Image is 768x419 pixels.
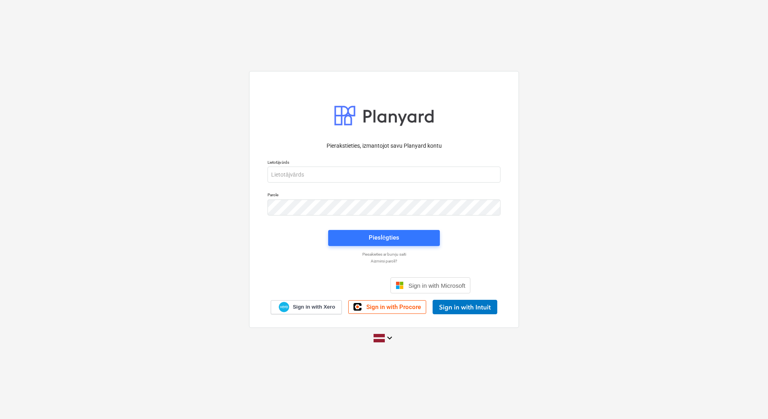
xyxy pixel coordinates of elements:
[263,258,505,264] a: Aizmirsi paroli?
[396,281,404,289] img: Microsoft logo
[268,160,500,167] p: Lietotājvārds
[328,230,440,246] button: Pieslēgties
[293,303,335,311] span: Sign in with Xero
[385,333,394,343] i: keyboard_arrow_down
[268,142,500,150] p: Pierakstieties, izmantojot savu Planyard kontu
[348,300,426,314] a: Sign in with Procore
[268,167,500,183] input: Lietotājvārds
[366,303,421,311] span: Sign in with Procore
[268,192,500,199] p: Parole
[271,300,342,314] a: Sign in with Xero
[294,277,388,294] iframe: Poga Pierakstīties ar Google kontu
[409,282,466,289] span: Sign in with Microsoft
[263,252,505,257] a: Piesakieties ar burvju saiti
[369,232,399,243] div: Pieslēgties
[279,302,289,313] img: Xero logo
